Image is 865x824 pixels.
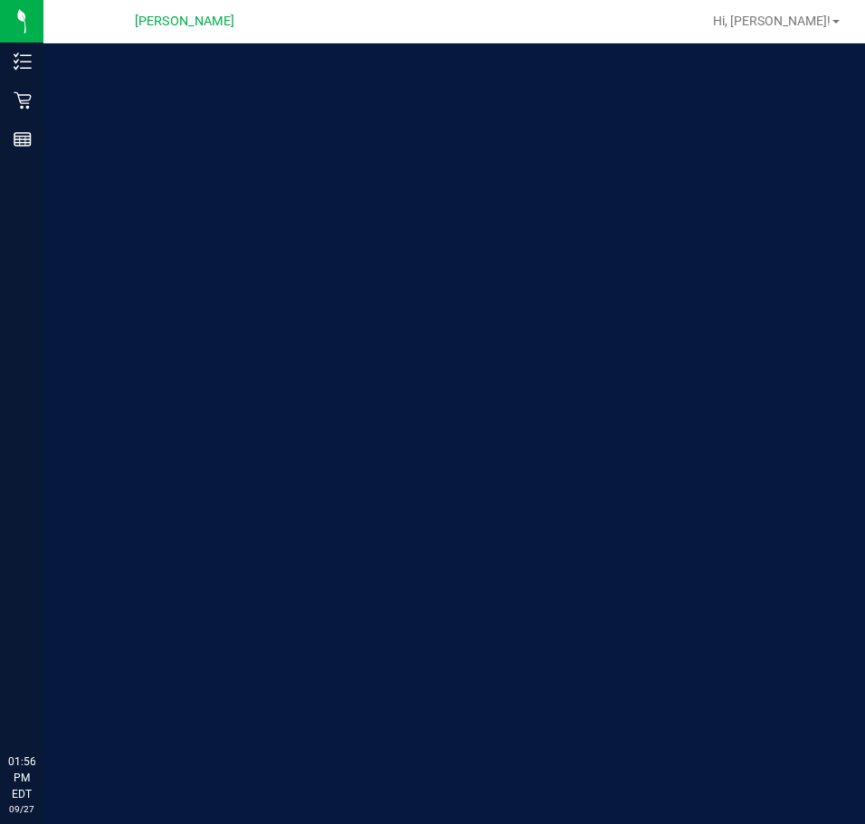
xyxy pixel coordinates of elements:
inline-svg: Reports [14,130,32,148]
iframe: Resource center [18,679,72,734]
p: 01:56 PM EDT [8,753,35,802]
inline-svg: Inventory [14,52,32,71]
p: 09/27 [8,802,35,816]
inline-svg: Retail [14,91,32,109]
span: Hi, [PERSON_NAME]! [713,14,831,28]
span: [PERSON_NAME] [135,14,234,29]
